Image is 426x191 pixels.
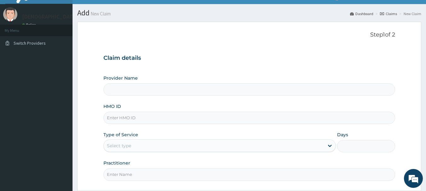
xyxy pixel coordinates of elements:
[103,112,395,124] input: Enter HMO ID
[103,31,395,38] p: Step 1 of 2
[103,55,395,62] h3: Claim details
[103,75,138,81] label: Provider Name
[103,160,130,166] label: Practitioner
[22,23,37,27] a: Online
[398,11,421,16] li: New Claim
[103,103,121,110] label: HMO ID
[337,132,348,138] label: Days
[90,11,111,16] small: New Claim
[107,143,131,149] div: Select type
[3,7,17,21] img: User Image
[77,9,421,17] h1: Add
[103,168,395,181] input: Enter Name
[22,14,124,20] p: [DEMOGRAPHIC_DATA] specialist hospital
[380,11,397,16] a: Claims
[350,11,373,16] a: Dashboard
[103,132,138,138] label: Type of Service
[14,40,46,46] span: Switch Providers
